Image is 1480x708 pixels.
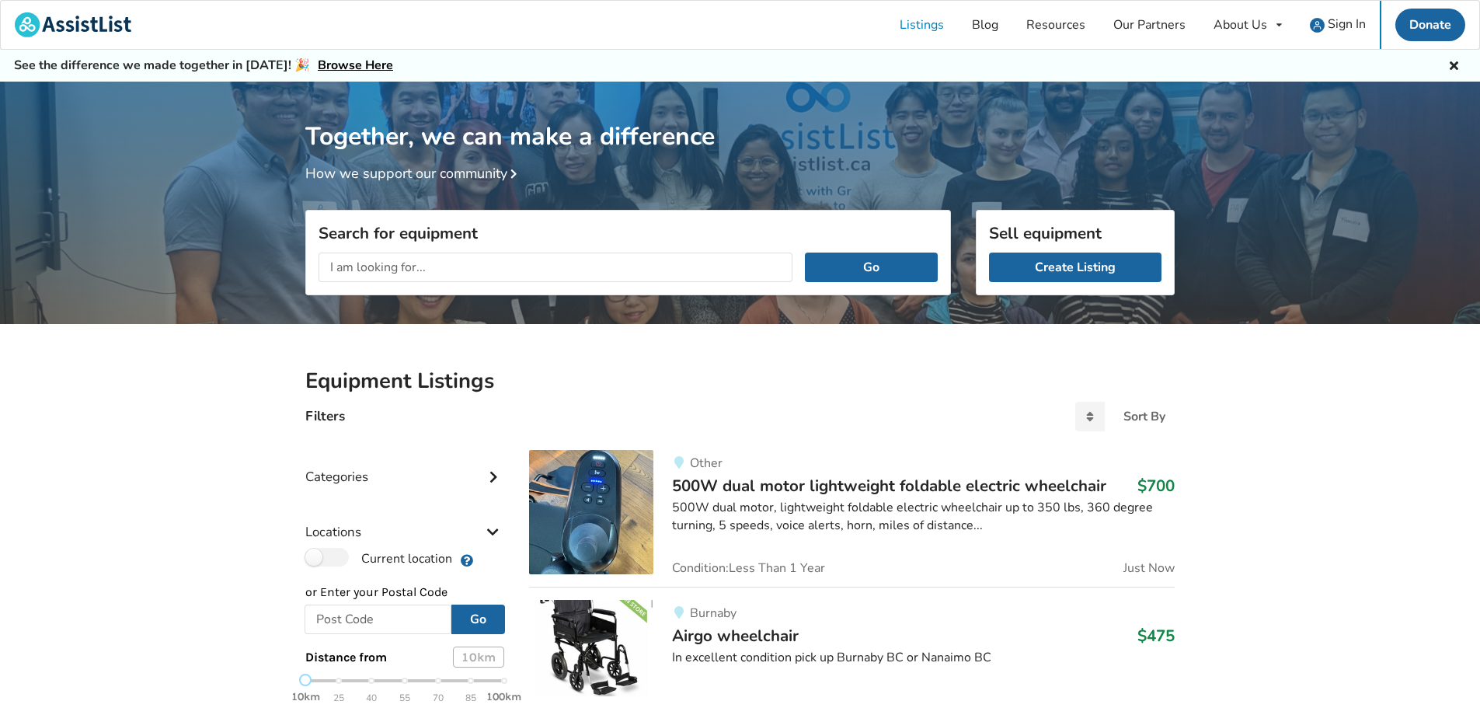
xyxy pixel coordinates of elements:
span: 85 [465,689,476,707]
div: In excellent condition pick up Burnaby BC or Nanaimo BC [672,649,1175,667]
a: mobility-500w dual motor lightweight foldable electric wheelchairOther500W dual motor lightweight... [529,450,1175,587]
button: Go [805,253,938,282]
span: Distance from [305,650,387,664]
h3: Search for equipment [319,223,938,243]
div: Locations [305,493,504,548]
a: Our Partners [1099,1,1200,49]
span: Condition: Less Than 1 Year [672,562,825,574]
span: 55 [399,689,410,707]
img: mobility-500w dual motor lightweight foldable electric wheelchair [529,450,653,574]
span: 500W dual motor lightweight foldable electric wheelchair [672,475,1106,497]
span: 25 [333,689,344,707]
img: user icon [1310,18,1325,33]
a: Resources [1012,1,1099,49]
h5: See the difference we made together in [DATE]! 🎉 [14,58,393,74]
strong: 100km [486,690,521,703]
input: Post Code [305,605,451,634]
span: 70 [433,689,444,707]
h4: Filters [305,407,345,425]
h3: Sell equipment [989,223,1161,243]
span: Other [690,455,723,472]
button: Go [451,605,505,634]
span: Sign In [1328,16,1366,33]
strong: 10km [291,690,320,703]
a: Listings [886,1,958,49]
h3: $700 [1137,476,1175,496]
div: 500W dual motor, lightweight foldable electric wheelchair up to 350 lbs, 360 degree turning, 5 sp... [672,499,1175,535]
input: I am looking for... [319,253,792,282]
img: assistlist-logo [15,12,131,37]
a: Donate [1395,9,1465,41]
div: About Us [1214,19,1267,31]
a: Browse Here [318,57,393,74]
a: How we support our community [305,164,523,183]
a: user icon Sign In [1296,1,1380,49]
span: Airgo wheelchair [672,625,799,647]
h3: $475 [1137,626,1175,646]
a: Blog [958,1,1012,49]
div: Sort By [1123,410,1165,423]
h2: Equipment Listings [305,368,1175,395]
a: Create Listing [989,253,1161,282]
label: Current location [305,548,452,568]
span: Just Now [1123,562,1175,574]
span: Burnaby [690,605,737,622]
span: 40 [366,689,377,707]
p: or Enter your Postal Code [305,584,504,602]
h1: Together, we can make a difference [305,82,1175,152]
div: Categories [305,438,504,493]
div: 10 km [453,647,504,668]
